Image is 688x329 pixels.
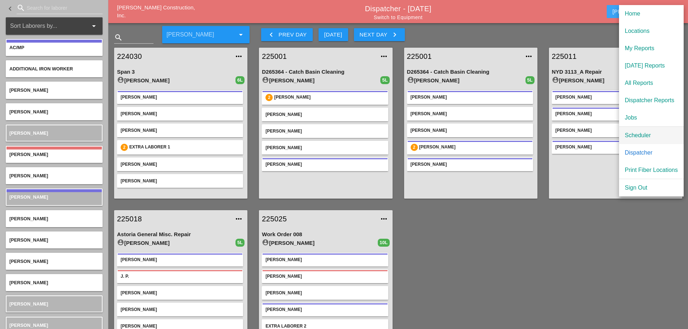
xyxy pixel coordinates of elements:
input: Search for laborer [27,2,92,14]
div: 2 [411,144,418,151]
div: [PERSON_NAME] [262,76,380,85]
div: Locations [625,27,678,35]
span: [PERSON_NAME] [9,152,48,157]
div: Prev Day [267,30,307,39]
div: [PERSON_NAME] [121,290,239,296]
i: account_circle [407,76,414,83]
i: more_horiz [524,52,533,61]
div: [PERSON_NAME] [265,111,384,118]
i: account_circle [117,76,124,83]
div: [PERSON_NAME] [117,76,235,85]
i: account_circle [262,76,269,83]
div: Astoria General Misc. Repair [117,230,245,239]
div: [PERSON_NAME] [265,256,384,263]
i: more_horiz [234,52,243,61]
div: [PERSON_NAME] [555,144,674,150]
div: [PERSON_NAME] [411,161,529,168]
i: arrow_drop_down [237,30,245,39]
a: Switch to Equipment [374,14,423,20]
div: [PERSON_NAME] [411,111,529,117]
div: Scheduler [625,131,678,140]
i: keyboard_arrow_left [6,4,14,13]
div: [PERSON_NAME] [555,94,674,100]
div: 6L [235,76,245,84]
div: [PERSON_NAME] [274,94,384,101]
div: 10L [378,239,389,247]
div: Span 3 [117,68,245,76]
span: [PERSON_NAME] [9,301,48,307]
div: [PERSON_NAME] [555,111,674,117]
button: [PERSON_NAME] [607,5,676,18]
div: [PERSON_NAME] [121,111,239,117]
div: Dispatcher [625,148,678,157]
a: 225001 [407,51,520,62]
span: [PERSON_NAME] [9,173,48,178]
div: NYD 3113_A Repair [552,68,679,76]
span: [PERSON_NAME] [9,237,48,243]
span: [PERSON_NAME] [9,130,48,136]
i: keyboard_arrow_left [267,30,276,39]
div: [PERSON_NAME] [121,94,239,100]
span: [PERSON_NAME] [9,280,48,285]
div: D265364 - Catch Basin Cleaning [262,68,389,76]
span: [PERSON_NAME] [9,259,48,264]
a: Scheduler [619,127,684,144]
div: Work Order 008 [262,230,389,239]
div: [PERSON_NAME] [265,273,384,280]
span: [PERSON_NAME] Construction, Inc. [117,4,195,19]
div: [PERSON_NAME] [552,76,670,85]
i: more_horiz [380,215,388,223]
div: Jobs [625,113,678,122]
div: Print Fiber Locations [625,166,678,174]
div: [PERSON_NAME] [407,76,525,85]
a: 224030 [117,51,230,62]
div: [PERSON_NAME] [555,127,674,134]
i: account_circle [262,239,269,246]
i: more_horiz [234,215,243,223]
div: [PERSON_NAME] [117,239,235,247]
div: [DATE] Reports [625,61,678,70]
div: [PERSON_NAME] [121,178,239,184]
div: Sign Out [625,183,678,192]
a: 225018 [117,213,230,224]
div: 2 [265,94,273,101]
div: Dispatcher Reports [625,96,678,105]
span: [PERSON_NAME] [9,109,48,114]
div: [PERSON_NAME] [121,161,239,168]
div: D265364 - Catch Basin Cleaning [407,68,535,76]
div: Extra Laborer 1 [129,144,239,151]
button: Next Day [354,28,405,41]
i: search [17,4,25,12]
div: My Reports [625,44,678,53]
a: 225025 [262,213,375,224]
span: AC/MP [9,45,24,50]
div: [DATE] [324,31,342,39]
a: Dispatcher - [DATE] [365,5,432,13]
span: Additional Iron Worker [9,66,73,72]
a: [DATE] Reports [619,57,684,74]
a: Dispatcher [619,144,684,161]
i: account_circle [117,239,124,246]
div: [PERSON_NAME] [121,127,239,134]
div: [PERSON_NAME] [265,128,384,134]
div: [PERSON_NAME] [262,239,378,247]
a: Home [619,5,684,22]
button: [DATE] [319,28,348,41]
div: 2 [121,144,128,151]
div: [PERSON_NAME] [121,306,239,313]
a: Print Fiber Locations [619,161,684,179]
div: J. P. [121,273,239,280]
a: My Reports [619,40,684,57]
span: [PERSON_NAME] [9,87,48,93]
div: 5L [380,76,389,84]
i: account_circle [552,76,559,83]
i: more_horiz [380,52,388,61]
div: [PERSON_NAME] [411,94,529,100]
a: Jobs [619,109,684,126]
div: [PERSON_NAME] [121,256,239,263]
div: [PERSON_NAME] [265,290,384,296]
a: 225001 [262,51,375,62]
div: 5L [525,76,535,84]
div: 5L [235,239,245,247]
a: All Reports [619,74,684,92]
